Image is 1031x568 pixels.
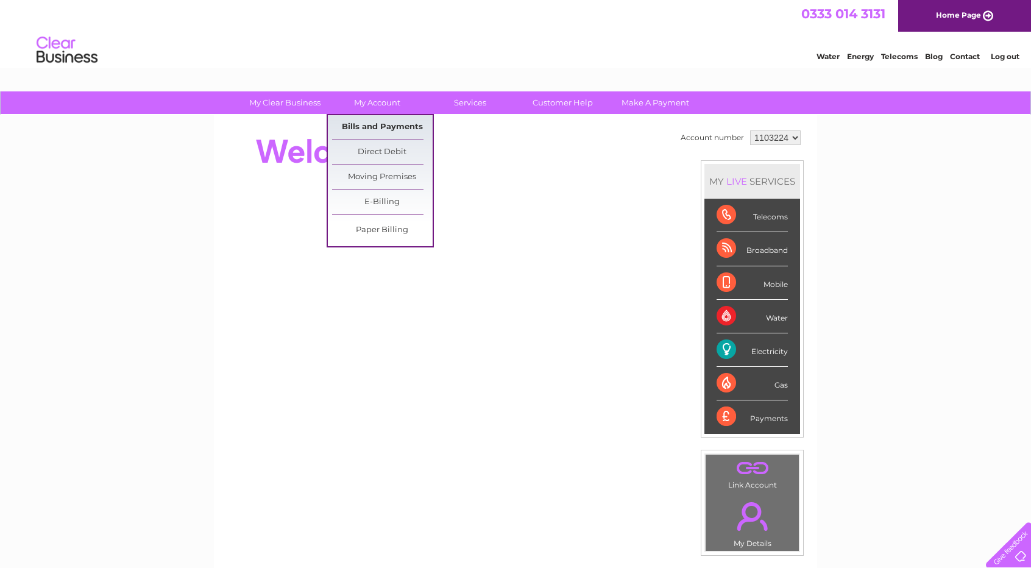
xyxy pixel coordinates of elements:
[705,492,799,552] td: My Details
[717,300,788,333] div: Water
[709,495,796,538] a: .
[512,91,613,114] a: Customer Help
[332,115,433,140] a: Bills and Payments
[724,176,749,187] div: LIVE
[332,218,433,243] a: Paper Billing
[801,6,885,21] a: 0333 014 3131
[705,454,799,492] td: Link Account
[420,91,520,114] a: Services
[847,52,874,61] a: Energy
[235,91,335,114] a: My Clear Business
[925,52,943,61] a: Blog
[950,52,980,61] a: Contact
[717,266,788,300] div: Mobile
[709,458,796,479] a: .
[605,91,706,114] a: Make A Payment
[717,232,788,266] div: Broadband
[717,333,788,367] div: Electricity
[678,127,747,148] td: Account number
[817,52,840,61] a: Water
[717,367,788,400] div: Gas
[717,199,788,232] div: Telecoms
[704,164,800,199] div: MY SERVICES
[229,7,804,59] div: Clear Business is a trading name of Verastar Limited (registered in [GEOGRAPHIC_DATA] No. 3667643...
[332,190,433,215] a: E-Billing
[36,32,98,69] img: logo.png
[327,91,428,114] a: My Account
[332,140,433,165] a: Direct Debit
[881,52,918,61] a: Telecoms
[717,400,788,433] div: Payments
[991,52,1019,61] a: Log out
[332,165,433,190] a: Moving Premises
